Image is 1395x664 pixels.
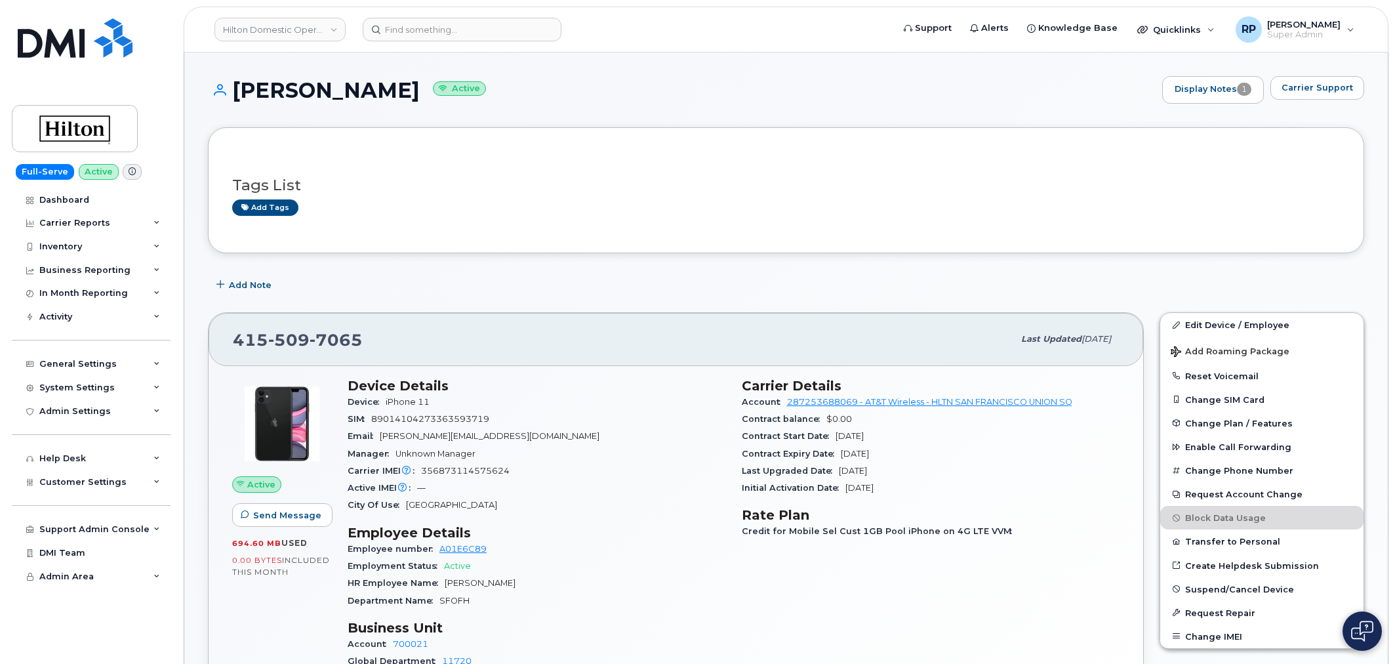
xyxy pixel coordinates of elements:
h3: Carrier Details [742,378,1120,394]
span: 415 [233,330,363,350]
span: Unknown Manager [395,449,475,459]
button: Change Phone Number [1160,459,1364,482]
span: $0.00 [826,414,852,424]
span: 694.60 MB [232,539,281,548]
span: 1 [1237,83,1251,96]
span: Account [742,397,787,407]
span: Initial Activation Date [742,483,845,493]
span: Carrier IMEI [348,466,421,476]
button: Change IMEI [1160,625,1364,648]
button: Carrier Support [1270,76,1364,100]
h3: Rate Plan [742,507,1120,523]
span: SFOFH [439,596,470,606]
span: Active IMEI [348,483,417,493]
span: Enable Call Forwarding [1185,442,1291,452]
span: City Of Use [348,500,406,510]
h3: Business Unit [348,620,726,636]
span: SIM [348,414,371,424]
span: Add Roaming Package [1171,346,1289,359]
small: Active [433,81,486,96]
span: Send Message [253,509,321,522]
button: Request Account Change [1160,482,1364,506]
span: Suspend/Cancel Device [1185,584,1294,594]
span: Contract Expiry Date [742,449,841,459]
a: Add tags [232,199,298,216]
span: 89014104273363593719 [371,414,489,424]
a: A01E6C89 [439,544,487,554]
span: — [417,483,426,493]
span: 356873114575624 [421,466,510,476]
span: included this month [232,555,330,577]
span: Credit for Mobile Sel Cust 1GB Pool iPhone on 4G LTE VVM [742,526,1019,536]
h3: Employee Details [348,525,726,541]
span: iPhone 11 [386,397,430,407]
span: [DATE] [839,466,867,476]
button: Suspend/Cancel Device [1160,577,1364,601]
span: [DATE] [1082,334,1111,344]
span: [DATE] [836,431,864,441]
span: used [281,538,308,548]
span: Active [247,478,275,491]
a: Display Notes1 [1162,76,1264,104]
span: [DATE] [845,483,874,493]
span: Account [348,639,393,649]
span: Last updated [1021,334,1082,344]
span: 7065 [310,330,363,350]
span: Employment Status [348,561,444,571]
a: Edit Device / Employee [1160,313,1364,337]
h3: Device Details [348,378,726,394]
span: Manager [348,449,395,459]
button: Enable Call Forwarding [1160,435,1364,459]
button: Transfer to Personal [1160,529,1364,553]
span: Active [444,561,471,571]
button: Change SIM Card [1160,388,1364,411]
span: Department Name [348,596,439,606]
button: Change Plan / Features [1160,411,1364,435]
span: Email [348,431,380,441]
img: iPhone_11.jpg [243,384,321,463]
span: [PERSON_NAME][EMAIL_ADDRESS][DOMAIN_NAME] [380,431,599,441]
span: Carrier Support [1282,81,1353,94]
button: Reset Voicemail [1160,364,1364,388]
button: Add Roaming Package [1160,337,1364,364]
span: Device [348,397,386,407]
span: [DATE] [841,449,869,459]
span: Last Upgraded Date [742,466,839,476]
a: 287253688069 - AT&T Wireless - HLTN SAN FRANCISCO UNION SQ [787,397,1072,407]
span: [GEOGRAPHIC_DATA] [406,500,497,510]
span: Contract balance [742,414,826,424]
img: Open chat [1351,621,1373,642]
button: Send Message [232,503,333,527]
span: HR Employee Name [348,578,445,588]
button: Block Data Usage [1160,506,1364,529]
a: Create Helpdesk Submission [1160,554,1364,577]
span: Employee number [348,544,439,554]
h1: [PERSON_NAME] [208,79,1156,102]
span: 509 [268,330,310,350]
h3: Tags List [232,177,1340,194]
span: 0.00 Bytes [232,556,282,565]
span: Change Plan / Features [1185,418,1293,428]
span: Add Note [229,279,272,291]
span: Contract Start Date [742,431,836,441]
a: 700021 [393,639,428,649]
button: Add Note [208,273,283,297]
span: [PERSON_NAME] [445,578,516,588]
button: Request Repair [1160,601,1364,625]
